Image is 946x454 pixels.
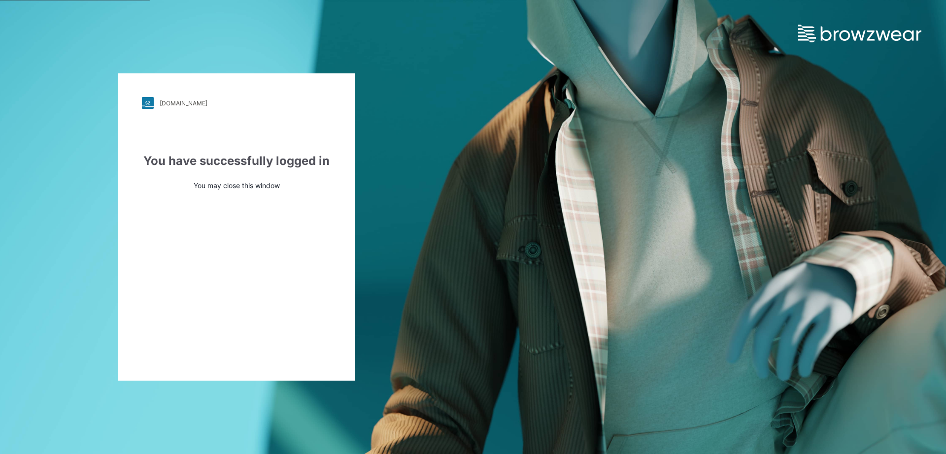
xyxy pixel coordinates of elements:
p: You may close this window [142,180,331,191]
img: stylezone-logo.562084cfcfab977791bfbf7441f1a819.svg [142,97,154,109]
div: [DOMAIN_NAME] [160,99,207,107]
img: browzwear-logo.e42bd6dac1945053ebaf764b6aa21510.svg [798,25,921,42]
div: You have successfully logged in [142,152,331,170]
a: [DOMAIN_NAME] [142,97,331,109]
